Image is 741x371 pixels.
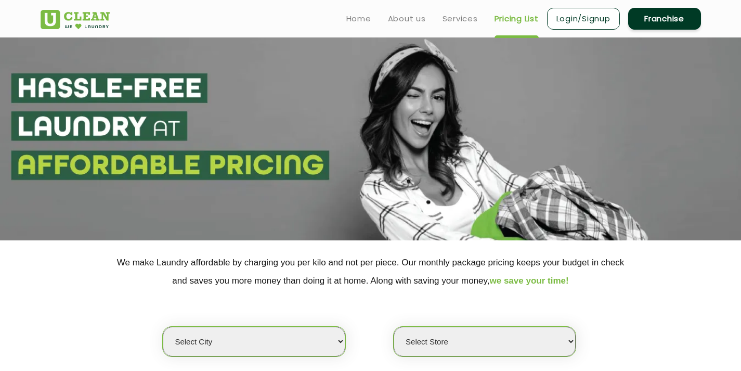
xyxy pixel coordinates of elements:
[41,253,701,290] p: We make Laundry affordable by charging you per kilo and not per piece. Our monthly package pricin...
[346,12,371,25] a: Home
[495,12,539,25] a: Pricing List
[547,8,620,30] a: Login/Signup
[388,12,426,25] a: About us
[490,276,569,286] span: we save your time!
[41,10,110,29] img: UClean Laundry and Dry Cleaning
[628,8,701,30] a: Franchise
[443,12,478,25] a: Services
